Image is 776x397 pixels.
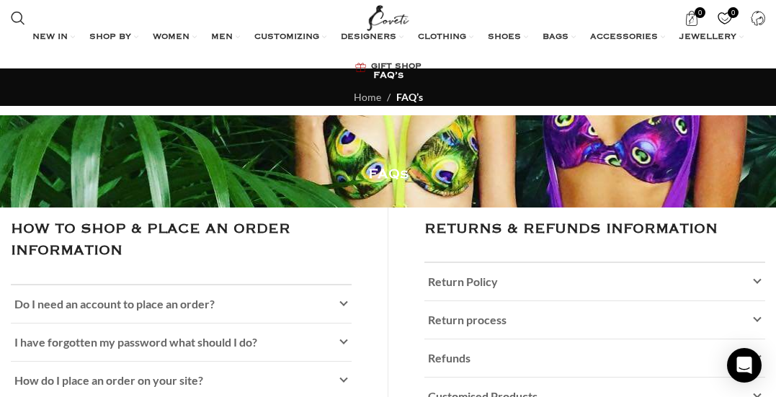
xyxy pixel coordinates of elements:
span: JEWELLERY [679,32,736,43]
span: FAQ’s [396,91,423,103]
span: DESIGNERS [341,32,396,43]
a: CUSTOMIZING [254,23,326,52]
a: Return Policy [424,263,766,300]
span: WOMEN [153,32,189,43]
a: Site logo [364,11,412,23]
a: I have forgotten my password what should I do? [11,324,352,361]
a: Refunds [424,339,766,377]
a: Return process [424,301,766,339]
span: GIFT SHOP [371,61,422,73]
span: SHOES [488,32,521,43]
div: Main navigation [4,23,772,81]
a: GIFT SHOP [355,53,422,81]
a: MEN [211,23,240,52]
a: ACCESSORIES [590,23,665,52]
span: SHOP BY [89,32,131,43]
a: CLOTHING [418,23,473,52]
h4: HOW TO SHOP & PLACE AN ORDER INFORMATION [11,218,352,263]
span: NEW IN [32,32,68,43]
a: Home [354,91,381,103]
a: SHOES [488,23,528,52]
span: ACCESSORIES [590,32,658,43]
a: Search [4,4,32,32]
a: 0 [677,4,706,32]
a: Do I need an account to place an order? [11,285,352,323]
div: Open Intercom Messenger [727,348,762,383]
a: SHOP BY [89,23,138,52]
span: 0 [728,7,739,18]
span: CUSTOMIZING [254,32,319,43]
h4: FAQs [368,164,409,186]
span: Do I need an account to place an order? [14,297,215,311]
a: 0 [710,4,739,32]
span: Refunds [428,351,470,365]
span: MEN [211,32,233,43]
span: CLOTHING [418,32,466,43]
h4: RETURNS & REFUNDS INFORMATION [424,218,718,241]
a: DESIGNERS [341,23,403,52]
span: How do I place an order on your site? [14,373,203,387]
span: Return process [428,313,507,326]
a: BAGS [543,23,576,52]
span: BAGS [543,32,568,43]
a: JEWELLERY [679,23,744,52]
span: 0 [695,7,705,18]
a: WOMEN [153,23,197,52]
span: I have forgotten my password what should I do? [14,335,257,349]
a: NEW IN [32,23,75,52]
img: GiftBag [355,63,366,72]
div: My Wishlist [710,4,739,32]
span: Return Policy [428,275,498,288]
